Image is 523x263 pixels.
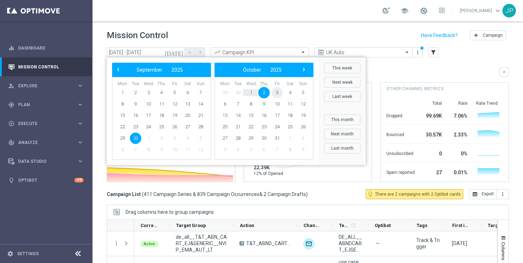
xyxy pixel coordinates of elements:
[299,65,308,74] button: ›
[470,30,506,40] button: add Campaign
[416,237,440,250] span: Track & Trigger
[130,144,141,155] span: 7
[8,140,84,145] button: track_changes Analyze keyboard_arrow_right
[245,98,257,110] span: 8
[245,121,257,133] span: 22
[18,140,77,145] span: Analyze
[130,87,141,98] span: 2
[176,234,227,253] span: de_all__T&T_ABN_CART_EJ&GENERIC__NVIP_EMA_AUT_LT
[182,133,193,144] span: 4
[473,32,479,38] i: add
[219,98,231,110] span: 6
[8,57,84,76] div: Mission Control
[211,47,309,57] ng-select: Campaign KPI
[144,242,155,246] span: Active
[245,110,257,121] span: 15
[386,128,415,140] div: Bounced
[194,81,207,87] th: weekday
[375,223,391,228] span: Optibot
[195,87,206,98] span: 7
[502,4,516,17] div: JP
[423,128,442,140] div: 30.57K
[8,102,15,108] i: gps_fixed
[141,223,158,228] span: Current Status
[415,50,421,55] i: more_vert
[107,30,168,41] h1: Mission Control
[258,144,270,155] span: 6
[130,133,141,144] span: 30
[140,240,159,247] colored-tag: Active
[77,139,84,146] i: keyboard_arrow_right
[164,47,185,58] button: [DATE]
[284,98,296,110] span: 11
[350,222,356,228] i: refresh
[142,191,144,197] span: (
[156,110,167,121] span: 18
[114,65,206,74] bs-datepicker-navigation-view: ​ ​ ​
[259,191,263,197] span: &
[297,144,309,155] span: 9
[423,166,442,177] div: 27
[386,166,415,177] div: Spam reported
[171,67,183,73] span: 2025
[245,87,257,98] span: 1
[246,240,291,247] span: T&T_ABND_CART_TEST
[469,191,509,197] multiple-options-button: Export to CSV
[17,252,39,256] a: Settings
[254,164,283,171] span: 22.39K
[182,110,193,121] span: 20
[452,240,467,247] div: 30 Sep 2025, Tuesday
[18,171,74,190] a: Optibot
[8,120,15,127] i: play_circle_outline
[130,98,141,110] span: 9
[315,47,413,57] ng-select: UK Auto
[423,109,442,121] div: 99.69K
[8,102,84,108] button: gps_fixed Plan keyboard_arrow_right
[297,121,309,133] span: 26
[195,47,205,57] button: arrow_forward
[8,102,77,108] div: Plan
[423,100,442,106] div: Total
[488,223,505,228] span: Targeted Customers
[143,110,154,121] span: 17
[195,133,206,144] span: 5
[107,191,308,197] h3: Campaign List
[77,82,84,89] i: keyboard_arrow_right
[126,209,214,215] span: Drag columns here to group campaigns
[7,251,14,257] i: settings
[117,87,128,98] span: 1
[232,98,244,110] span: 7
[8,139,15,146] i: track_changes
[169,121,180,133] span: 26
[258,133,270,144] span: 30
[459,5,502,16] a: [PERSON_NAME]keyboard_arrow_down
[417,223,427,228] span: Tags
[232,110,244,121] span: 14
[167,65,187,74] button: 2025
[169,110,180,121] span: 19
[169,144,180,155] span: 10
[386,86,444,92] h4: Other channel metrics
[113,240,120,247] button: more_vert
[306,191,308,197] span: )
[245,144,257,155] span: 5
[324,129,360,139] button: Next month
[238,65,266,74] button: October
[185,47,195,57] button: arrow_back
[107,57,366,165] bs-daterangepicker-container: calendar
[284,144,296,155] span: 8
[472,191,478,197] i: open_in_browser
[219,121,231,133] span: 20
[8,159,84,164] button: Data Studio keyboard_arrow_right
[8,83,84,89] button: person_search Explore keyboard_arrow_right
[296,81,310,87] th: weekday
[137,67,162,73] span: September
[303,238,315,249] img: Optimail
[284,133,296,144] span: 1
[258,110,270,121] span: 16
[271,121,283,133] span: 24
[219,133,231,144] span: 27
[8,120,77,127] div: Execute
